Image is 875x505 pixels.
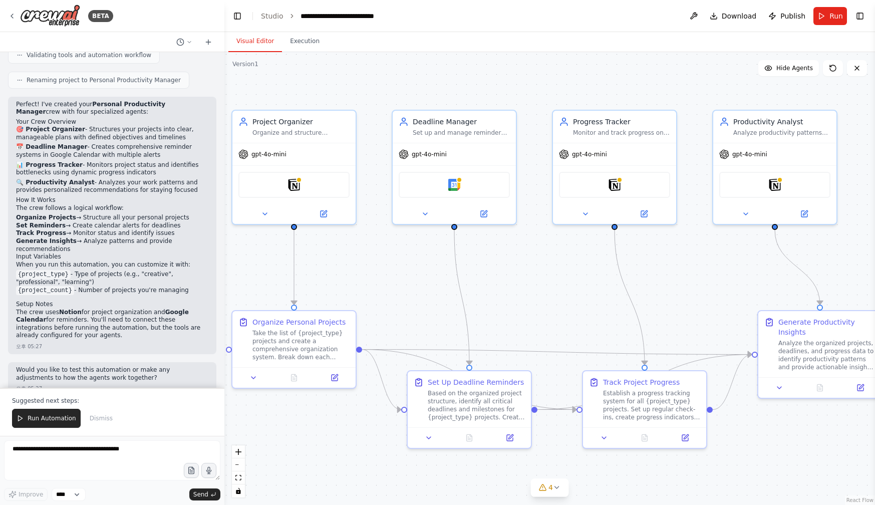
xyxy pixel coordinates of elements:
[732,150,767,158] span: gpt-4o-mini
[428,389,525,421] div: Based on the organized project structure, identify all critical deadlines and milestones for {pro...
[85,409,118,428] button: Dismiss
[232,458,245,471] button: zoom out
[624,432,666,444] button: No output available
[231,110,357,225] div: Project OrganizerOrganize and structure personal projects by creating clear project plans, breaki...
[16,161,83,168] strong: 📊 Progress Tracker
[252,129,350,137] div: Organize and structure personal projects by creating clear project plans, breaking down large tas...
[16,301,208,309] h2: Setup Notes
[846,497,873,503] a: React Flow attribution
[232,484,245,497] button: toggle interactivity
[448,432,491,444] button: No output available
[16,385,42,392] div: 오후 05:27
[733,117,830,127] div: Productivity Analyst
[706,7,761,25] button: Download
[573,129,670,137] div: Monitor and track progress on {project_type} goals by regularly checking project status, updating...
[609,179,621,191] img: Notion
[776,64,813,72] span: Hide Agents
[16,179,208,194] p: - Analyzes your work patterns and provides personalized recommendations for staying focused
[16,253,208,261] h2: Input Variables
[88,10,113,22] div: BETA
[713,350,752,415] g: Edge from 7b6bf8f7-0a65-4f75-a1d6-ee28103581f9 to cd4e17c3-a1ef-498d-bc46-56d70e57f1f6
[232,445,245,458] button: zoom in
[288,179,300,191] img: Notion
[59,309,82,316] strong: Notion
[16,126,85,133] strong: 🎯 Project Organizer
[16,143,87,150] strong: 📅 Deadline Manager
[193,490,208,498] span: Send
[413,117,510,127] div: Deadline Manager
[764,7,809,25] button: Publish
[184,463,199,478] button: Upload files
[603,389,700,421] div: Establish a progress tracking system for all {project_type} projects. Set up regular check-ins, c...
[492,432,527,444] button: Open in side panel
[16,343,42,350] div: 오후 05:27
[289,230,299,305] g: Edge from 29aee373-28f8-4708-a3e5-85f63ed1a372 to 653458a8-8216-4a6b-8203-9e1670b9cfe1
[770,230,825,305] g: Edge from 1c20a48e-99b0-4d7f-858e-fcfe2468ef2e to cd4e17c3-a1ef-498d-bc46-56d70e57f1f6
[261,12,283,20] a: Studio
[16,143,208,159] p: - Creates comprehensive reminder systems in Google Calendar with multiple alerts
[733,129,830,137] div: Analyze productivity patterns and provide insights on work habits, peak performance times, and ar...
[16,204,208,212] p: The crew follows a logical workflow:
[603,377,680,387] div: Track Project Progress
[172,36,196,48] button: Switch to previous chat
[407,370,532,449] div: Set Up Deadline RemindersBased on the organized project structure, identify all critical deadline...
[16,126,208,141] p: - Structures your projects into clear, manageable plans with defined objectives and timelines
[829,11,843,21] span: Run
[90,414,113,422] span: Dismiss
[769,179,781,191] img: Notion
[230,9,244,23] button: Hide left sidebar
[231,310,357,389] div: Organize Personal ProjectsTake the list of {project_type} projects and create a comprehensive org...
[16,118,208,126] h2: Your Crew Overview
[251,150,286,158] span: gpt-4o-mini
[19,490,43,498] span: Improve
[722,11,757,21] span: Download
[232,60,258,68] div: Version 1
[16,222,66,229] strong: Set Reminders
[16,222,208,230] li: → Create calendar alerts for deadlines
[16,309,208,340] p: The crew uses for project organization and for reminders. You'll need to connect these integratio...
[16,237,77,244] strong: Generate Insights
[201,463,216,478] button: Click to speak your automation idea
[448,179,460,191] img: Google Calendar
[12,409,81,428] button: Run Automation
[27,51,151,59] span: Validating tools and automation workflow
[392,110,517,225] div: Deadline ManagerSet up and manage reminders for important deadlines related to {project_type} pro...
[16,179,95,186] strong: 🔍 Productivity Analyst
[317,372,352,384] button: Open in side panel
[282,31,328,52] button: Execution
[412,150,447,158] span: gpt-4o-mini
[200,36,216,48] button: Start a new chat
[252,117,350,127] div: Project Organizer
[548,482,553,492] span: 4
[16,229,208,237] li: → Monitor status and identify issues
[537,350,752,415] g: Edge from 4b931e9a-c986-43be-9993-3d563464bd55 to cd4e17c3-a1ef-498d-bc46-56d70e57f1f6
[780,11,805,21] span: Publish
[16,229,66,236] strong: Track Progress
[813,7,847,25] button: Run
[12,397,212,405] p: Suggested next steps:
[189,488,220,500] button: Send
[582,370,707,449] div: Track Project ProgressEstablish a progress tracking system for all {project_type} projects. Set u...
[16,196,208,204] h2: How It Works
[572,150,607,158] span: gpt-4o-mini
[799,382,841,394] button: No output available
[413,129,510,137] div: Set up and manage reminders for important deadlines related to {project_type} projects, ensuring ...
[16,271,208,287] li: - Type of projects (e.g., "creative", "professional", "learning")
[16,101,165,116] strong: Personal Productivity Manager
[261,11,402,21] nav: breadcrumb
[16,286,74,295] code: {project_count}
[853,9,867,23] button: Show right sidebar
[616,208,672,220] button: Open in side panel
[16,237,208,253] li: → Analyze patterns and provide recommendations
[362,345,752,360] g: Edge from 653458a8-8216-4a6b-8203-9e1670b9cfe1 to cd4e17c3-a1ef-498d-bc46-56d70e57f1f6
[776,208,832,220] button: Open in side panel
[455,208,512,220] button: Open in side panel
[295,208,352,220] button: Open in side panel
[530,478,569,497] button: 4
[27,76,181,84] span: Renaming project to Personal Productivity Manager
[537,405,576,415] g: Edge from 4b931e9a-c986-43be-9993-3d563464bd55 to 7b6bf8f7-0a65-4f75-a1d6-ee28103581f9
[16,214,208,222] li: → Structure all your personal projects
[273,372,316,384] button: No output available
[668,432,702,444] button: Open in side panel
[20,5,80,27] img: Logo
